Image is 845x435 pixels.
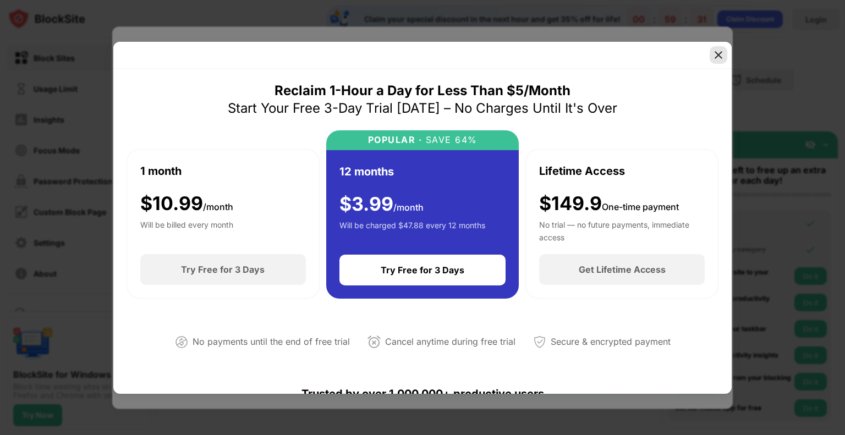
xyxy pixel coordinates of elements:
[551,334,671,350] div: Secure & encrypted payment
[275,82,570,100] div: Reclaim 1-Hour a Day for Less Than $5/Month
[579,264,666,275] div: Get Lifetime Access
[175,335,188,349] img: not-paying
[339,193,424,216] div: $ 3.99
[339,219,485,241] div: Will be charged $47.88 every 12 months
[228,100,617,117] div: Start Your Free 3-Day Trial [DATE] – No Charges Until It's Over
[140,163,182,179] div: 1 month
[539,163,625,179] div: Lifetime Access
[381,265,464,276] div: Try Free for 3 Days
[393,202,424,213] span: /month
[140,192,233,215] div: $ 10.99
[127,367,718,420] div: Trusted by over 1,000,000+ productive users
[181,264,265,275] div: Try Free for 3 Days
[193,334,350,350] div: No payments until the end of free trial
[385,334,515,350] div: Cancel anytime during free trial
[533,335,546,349] img: secured-payment
[422,135,478,145] div: SAVE 64%
[539,219,705,241] div: No trial — no future payments, immediate access
[367,335,381,349] img: cancel-anytime
[602,201,679,212] span: One-time payment
[368,135,422,145] div: POPULAR ·
[203,201,233,212] span: /month
[539,192,679,215] div: $149.9
[339,163,394,180] div: 12 months
[140,219,233,241] div: Will be billed every month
